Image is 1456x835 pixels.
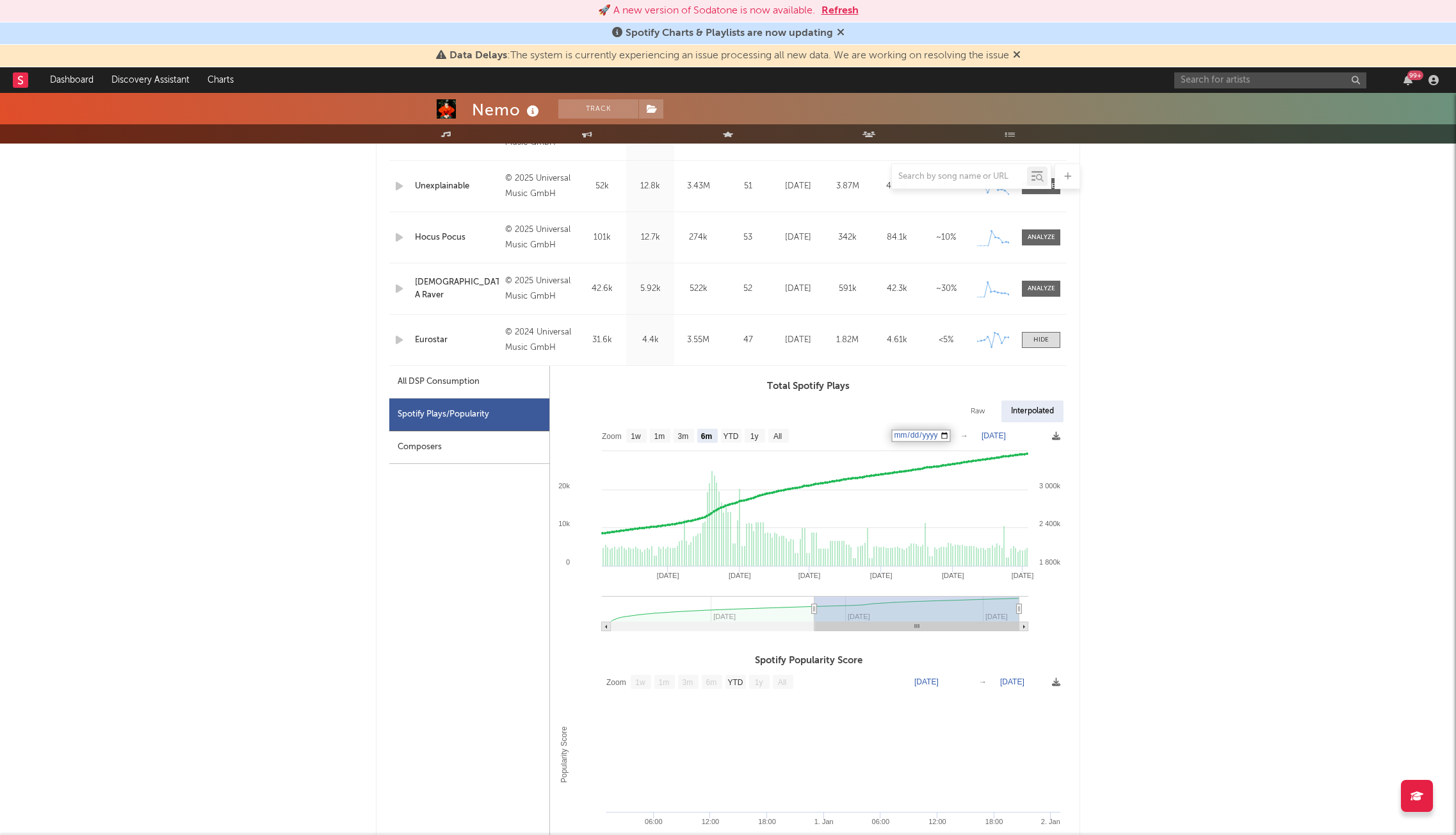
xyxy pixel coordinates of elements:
text: 0 [566,558,570,566]
div: 4.61k [875,334,918,347]
a: Charts [198,67,243,93]
text: 12:00 [928,818,946,825]
div: © 2025 Universal Music GmbH [505,274,575,304]
div: 42.6k [581,283,623,295]
text: 12:00 [702,818,720,825]
div: 99 + [1407,70,1423,80]
span: Data Delays [449,51,507,61]
text: [DATE] [982,431,1006,440]
div: © 2025 Universal Music GmbH [505,222,575,253]
div: 47 [725,334,770,347]
button: 99+ [1403,75,1412,85]
div: 🚀 A new version of Sodatone is now available. [598,3,815,19]
input: Search by song name or URL [892,172,1027,182]
text: [DATE] [914,677,939,686]
div: 5.92k [629,283,671,295]
text: 06:00 [645,818,663,825]
text: [DATE] [1000,677,1024,686]
a: Dashboard [41,67,102,93]
text: 18:00 [985,818,1003,825]
text: [DATE] [870,572,893,579]
div: 52 [725,283,770,295]
text: [DATE] [657,572,679,579]
text: 1y [755,678,763,687]
text: All [778,678,786,687]
div: All DSP Consumption [398,374,480,390]
span: Spotify Charts & Playlists are now updating [626,28,833,38]
div: [DATE] [777,334,820,347]
text: [DATE] [729,572,751,579]
div: Composers [389,431,549,464]
text: 1. Jan [814,818,834,825]
div: All DSP Consumption [389,366,549,399]
text: 06:00 [872,818,890,825]
div: 12.7k [629,231,671,244]
div: [DATE] [777,283,820,295]
span: Dismiss [1013,51,1021,61]
text: Zoom [602,432,622,441]
div: Nemo [472,99,542,120]
div: 591k [826,283,869,295]
button: Track [558,99,638,119]
a: [DEMOGRAPHIC_DATA]’s A Raver [415,276,499,301]
div: ~ 30 % [925,283,967,295]
text: 1m [659,678,670,687]
text: [DATE] [798,572,821,579]
span: Dismiss [837,28,845,38]
text: 2. Jan [1041,818,1060,825]
text: 3m [678,432,689,441]
button: Refresh [821,3,859,19]
div: 342k [826,231,869,244]
text: → [979,677,987,686]
text: → [960,431,968,440]
div: 31.6k [581,334,623,347]
div: [DATE] [777,231,820,244]
h3: Spotify Popularity Score [550,653,1067,668]
text: 10k [558,520,570,527]
div: © 2024 Universal Music GmbH [505,325,575,356]
div: Raw [961,401,995,422]
text: 1 800k [1039,558,1061,566]
div: <5% [925,334,967,347]
text: 1w [635,678,645,687]
text: 6m [701,432,712,441]
h3: Total Spotify Plays [550,379,1067,394]
text: [DATE] [1012,572,1034,579]
div: 84.1k [875,231,918,244]
text: 1m [654,432,665,441]
a: Eurostar [415,334,499,347]
div: Spotify Plays/Popularity [389,399,549,431]
text: 6m [706,678,717,687]
div: ~ 10 % [925,231,967,244]
div: 4.4k [629,334,671,347]
div: 53 [725,231,770,244]
text: All [773,432,782,441]
text: 2 400k [1039,520,1061,527]
text: 18:00 [758,818,776,825]
div: 522k [677,283,719,295]
input: Search for artists [1174,72,1366,88]
div: 42.3k [875,283,918,295]
div: 1.82M [826,334,869,347]
text: Popularity Score [560,726,569,782]
div: 274k [677,231,719,244]
text: 20k [558,482,570,490]
text: 1w [631,432,641,441]
a: Hocus Pocus [415,231,499,244]
text: [DATE] [942,572,964,579]
text: Zoom [606,678,626,687]
div: Interpolated [1001,401,1064,422]
text: YTD [723,432,738,441]
text: 3m [683,678,693,687]
text: 1y [750,432,759,441]
a: Discovery Assistant [102,67,198,93]
div: 3.55M [677,334,719,347]
text: YTD [727,678,743,687]
text: 3 000k [1039,482,1061,490]
div: 101k [581,231,623,244]
span: : The system is currently experiencing an issue processing all new data. We are working on resolv... [449,51,1009,61]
